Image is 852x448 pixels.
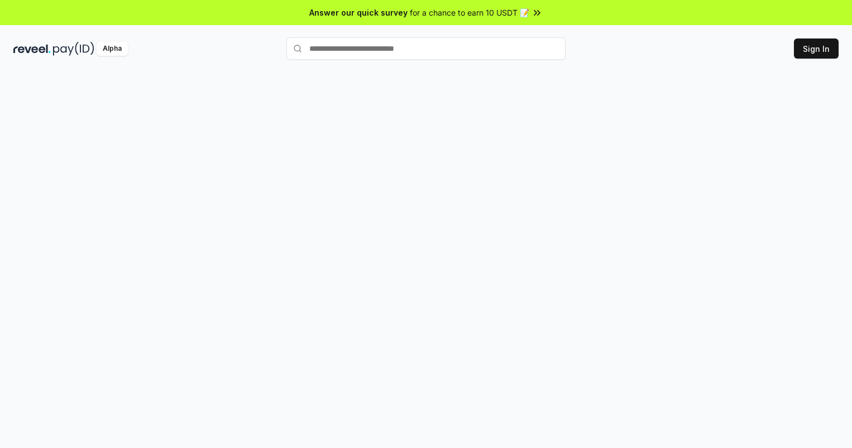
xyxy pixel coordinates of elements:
img: pay_id [53,42,94,56]
div: Alpha [97,42,128,56]
span: for a chance to earn 10 USDT 📝 [410,7,529,18]
button: Sign In [794,38,839,59]
span: Answer our quick survey [309,7,408,18]
img: reveel_dark [13,42,51,56]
